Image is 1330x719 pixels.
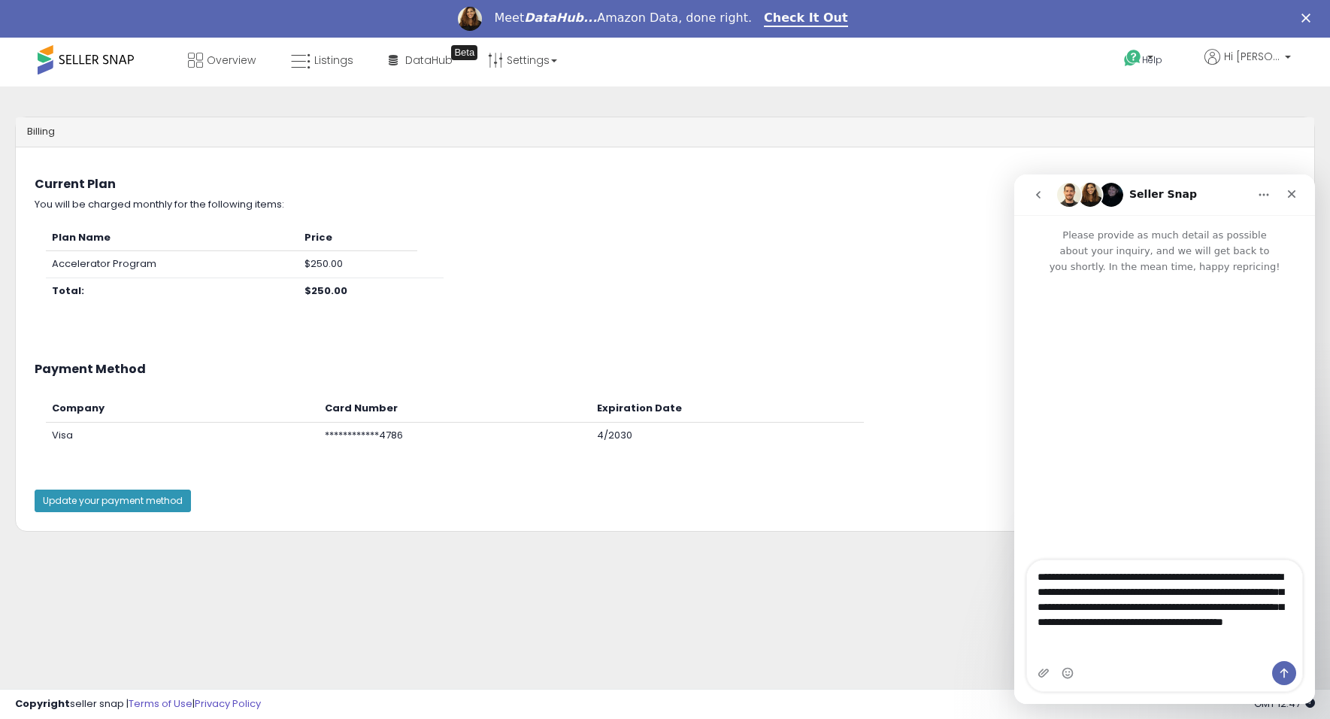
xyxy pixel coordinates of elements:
b: Total: [52,284,84,298]
th: Price [298,225,417,251]
td: Visa [46,422,319,448]
a: Hi [PERSON_NAME] [1204,49,1291,83]
a: Listings [280,38,365,83]
h3: Current Plan [35,177,1295,191]
div: Meet Amazon Data, done right. [494,11,752,26]
a: Overview [177,38,267,83]
a: Check It Out [764,11,848,27]
th: Company [46,396,319,422]
span: Listings [314,53,353,68]
button: Update your payment method [35,490,191,512]
iframe: Intercom live chat [1014,174,1315,704]
h3: Payment Method [35,363,1295,376]
strong: Copyright [15,696,70,711]
div: Billing [16,117,1314,147]
span: DataHub [405,53,453,68]
a: Privacy Policy [195,696,261,711]
td: 4/2030 [591,422,864,448]
img: Profile image for Georgie [458,7,482,31]
div: seller snap | | [15,697,261,711]
a: Settings [477,38,568,83]
b: $250.00 [304,284,347,298]
span: Hi [PERSON_NAME] [1224,49,1280,64]
a: Terms of Use [129,696,192,711]
div: Close [1301,14,1316,23]
th: Plan Name [46,225,298,251]
i: Get Help [1123,49,1142,68]
a: Help [1112,38,1192,83]
span: Overview [207,53,256,68]
td: $250.00 [298,251,417,278]
span: You will be charged monthly for the following items: [35,197,284,211]
a: DataHub [377,38,464,83]
th: Expiration Date [591,396,864,422]
span: Help [1142,53,1162,66]
th: Card Number [319,396,592,422]
i: DataHub... [524,11,597,25]
td: Accelerator Program [46,251,298,278]
div: Tooltip anchor [451,45,477,60]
